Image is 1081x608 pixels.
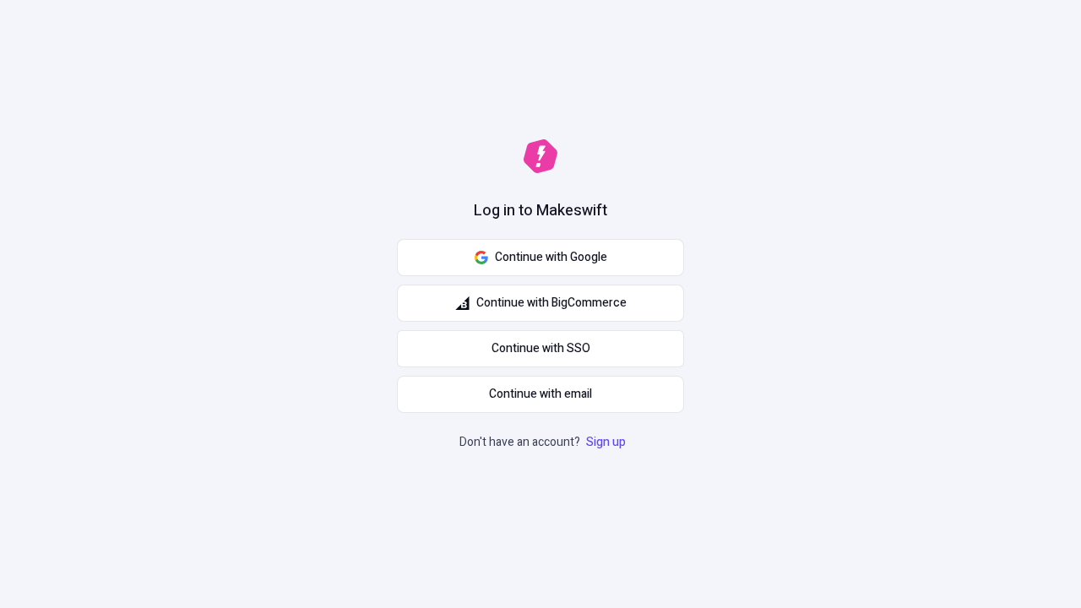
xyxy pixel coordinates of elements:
span: Continue with Google [495,248,607,267]
span: Continue with email [489,385,592,404]
h1: Log in to Makeswift [474,200,607,222]
p: Don't have an account? [459,433,629,452]
button: Continue with BigCommerce [397,285,684,322]
button: Continue with Google [397,239,684,276]
a: Continue with SSO [397,330,684,367]
span: Continue with BigCommerce [476,294,627,312]
button: Continue with email [397,376,684,413]
a: Sign up [583,433,629,451]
